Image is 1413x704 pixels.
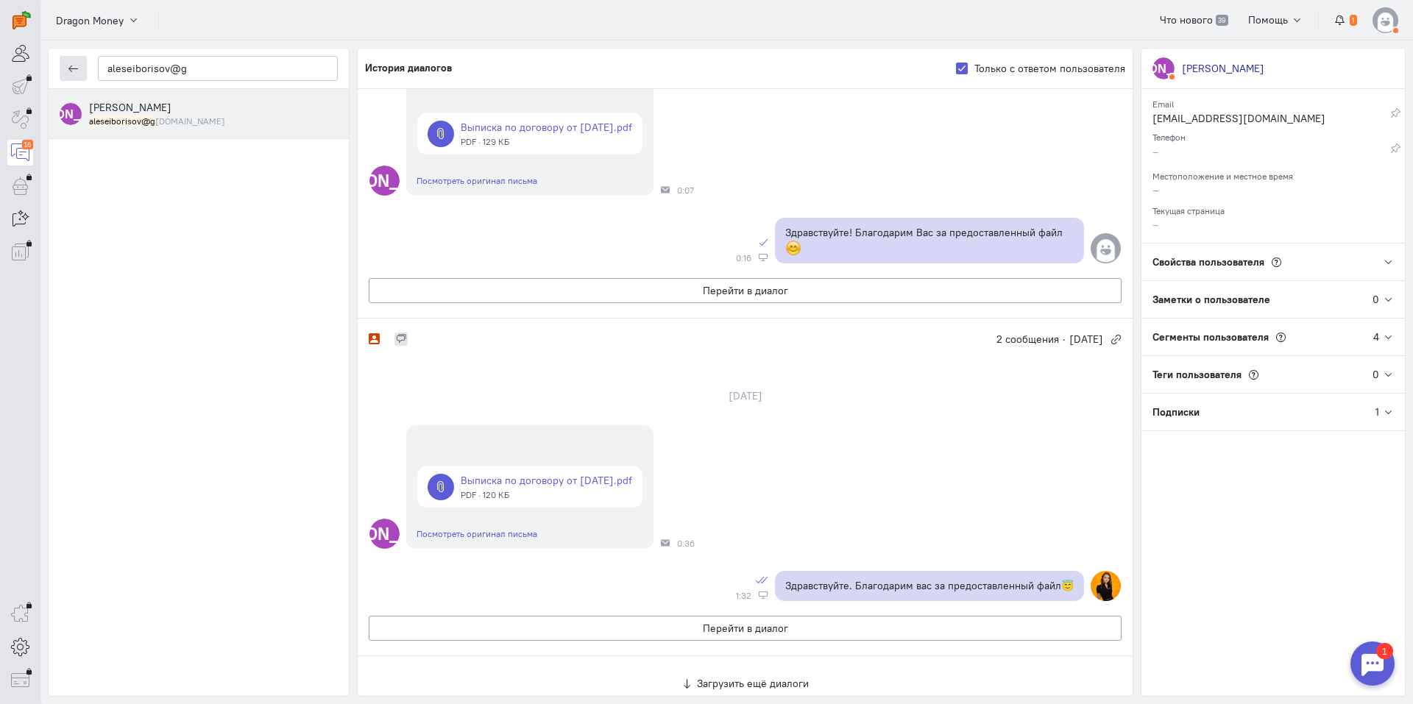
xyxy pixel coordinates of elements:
[1152,183,1158,196] span: –
[56,13,124,28] span: Dragon Money
[1152,255,1264,269] span: Свойства пользователя
[677,185,694,196] span: 0:07
[1152,368,1242,381] span: Теги пользователя
[661,185,670,194] div: Почта
[785,225,1074,257] p: Здравствуйте! Благодарим Вас за предоставленный файл
[1216,15,1228,26] span: 39
[1141,394,1375,430] div: Подписки
[1373,292,1379,307] div: 0
[677,538,695,549] span: 0:36
[1141,281,1373,318] div: Заметки о пользователе
[89,115,225,127] small: aleseiborisov@gmail.com
[1375,405,1379,419] div: 1
[1152,144,1390,163] div: –
[365,63,452,74] h5: История диалогов
[358,671,1133,696] button: Загрузить ещё диалоги
[785,578,1074,593] p: Здравствуйте. Благодарим вас за предоставленный файл😇
[1152,111,1390,129] div: [EMAIL_ADDRESS][DOMAIN_NAME]
[417,528,537,539] a: Посмотреть оригинал письма
[1160,13,1213,26] span: Что нового
[1152,166,1394,182] div: Местоположение и местное время
[319,523,451,544] text: [PERSON_NAME]
[785,240,801,256] span: :blush:
[697,677,809,690] span: Загрузить ещё диалоги
[33,9,50,25] div: 1
[417,175,537,186] a: Посмотреть оригинал письма
[1326,7,1365,32] button: 1
[736,591,751,601] span: 1:32
[1152,218,1158,231] span: –
[7,140,33,166] a: 16
[1373,330,1379,344] div: 4
[89,115,155,127] mark: aleseiborisov@g
[98,56,338,81] input: Поиск по имени, почте, телефону
[1152,7,1236,32] a: Что нового 39
[1152,201,1394,217] div: Текущая страница
[974,61,1125,76] label: Только с ответом пользователя
[996,332,1059,346] span: 2 сообщения
[1069,332,1103,346] span: [DATE]
[661,538,670,547] div: Почта
[712,385,779,406] div: [DATE]
[89,101,171,114] span: Алексей Борисов
[13,11,31,29] img: carrot-quest.svg
[1152,95,1174,110] small: Email
[759,253,768,262] div: Веб-панель
[1115,60,1212,76] text: [PERSON_NAME]
[1152,128,1186,143] small: Телефон
[1248,13,1288,26] span: Помощь
[1063,332,1066,346] span: ·
[22,106,119,121] text: [PERSON_NAME]
[1350,15,1357,26] span: 1
[1373,367,1379,382] div: 0
[1152,330,1269,344] span: Сегменты пользователя
[319,169,451,191] text: [PERSON_NAME]
[1182,61,1264,76] div: [PERSON_NAME]
[22,140,33,149] div: 16
[1373,7,1398,33] img: default-v4.png
[759,591,768,600] div: Веб-панель
[48,7,147,33] button: Dragon Money
[369,616,1122,641] button: Перейти в диалог
[369,278,1122,303] button: Перейти в диалог
[1240,7,1311,32] button: Помощь
[736,253,751,263] span: 0:16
